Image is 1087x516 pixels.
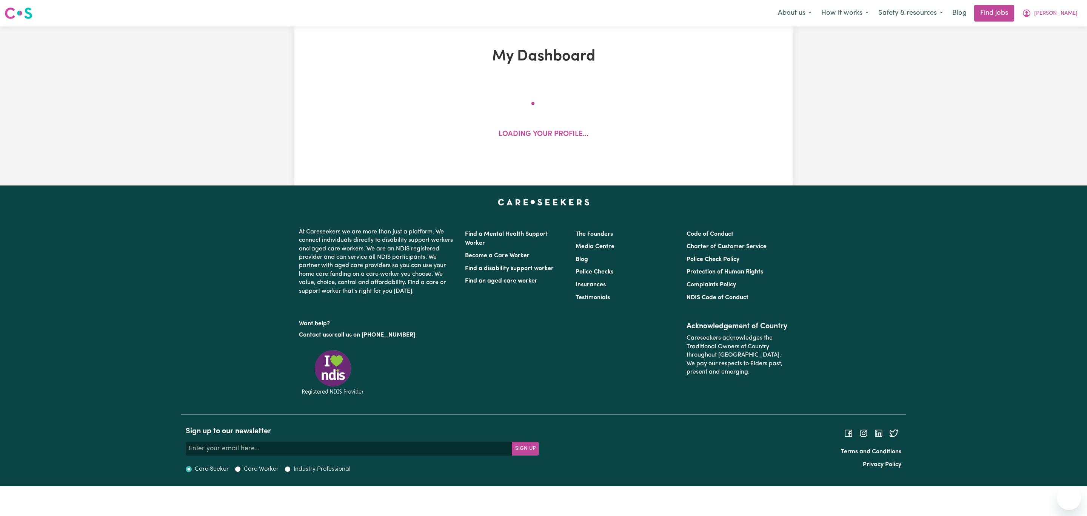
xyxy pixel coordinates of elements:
[465,253,530,259] a: Become a Care Worker
[186,427,539,436] h2: Sign up to our newsletter
[687,282,736,288] a: Complaints Policy
[299,317,456,328] p: Want help?
[687,269,763,275] a: Protection of Human Rights
[299,349,367,396] img: Registered NDIS provider
[1057,486,1081,510] iframe: Button to launch messaging window, conversation in progress
[576,282,606,288] a: Insurances
[186,442,512,456] input: Enter your email here...
[334,332,415,338] a: call us on [PHONE_NUMBER]
[1017,5,1082,21] button: My Account
[244,465,279,474] label: Care Worker
[499,129,588,140] p: Loading your profile...
[841,449,901,455] a: Terms and Conditions
[873,5,948,21] button: Safety & resources
[5,5,32,22] a: Careseekers logo
[576,295,610,301] a: Testimonials
[1034,9,1078,18] span: [PERSON_NAME]
[948,5,971,22] a: Blog
[687,244,767,250] a: Charter of Customer Service
[687,331,788,379] p: Careseekers acknowledges the Traditional Owners of Country throughout [GEOGRAPHIC_DATA]. We pay o...
[576,256,588,263] a: Blog
[687,295,748,301] a: NDIS Code of Conduct
[512,442,539,456] button: Subscribe
[195,465,229,474] label: Care Seeker
[687,256,739,263] a: Police Check Policy
[859,430,868,436] a: Follow Careseekers on Instagram
[687,322,788,331] h2: Acknowledgement of Country
[299,332,329,338] a: Contact us
[294,465,351,474] label: Industry Professional
[874,430,883,436] a: Follow Careseekers on LinkedIn
[863,462,901,468] a: Privacy Policy
[687,231,733,237] a: Code of Conduct
[576,269,613,275] a: Police Checks
[844,430,853,436] a: Follow Careseekers on Facebook
[576,231,613,237] a: The Founders
[576,244,614,250] a: Media Centre
[465,231,548,246] a: Find a Mental Health Support Worker
[773,5,816,21] button: About us
[382,48,705,66] h1: My Dashboard
[816,5,873,21] button: How it works
[299,225,456,298] p: At Careseekers we are more than just a platform. We connect individuals directly to disability su...
[889,430,898,436] a: Follow Careseekers on Twitter
[5,6,32,20] img: Careseekers logo
[974,5,1014,22] a: Find jobs
[465,266,554,272] a: Find a disability support worker
[299,328,456,342] p: or
[465,278,537,284] a: Find an aged care worker
[498,199,590,205] a: Careseekers home page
